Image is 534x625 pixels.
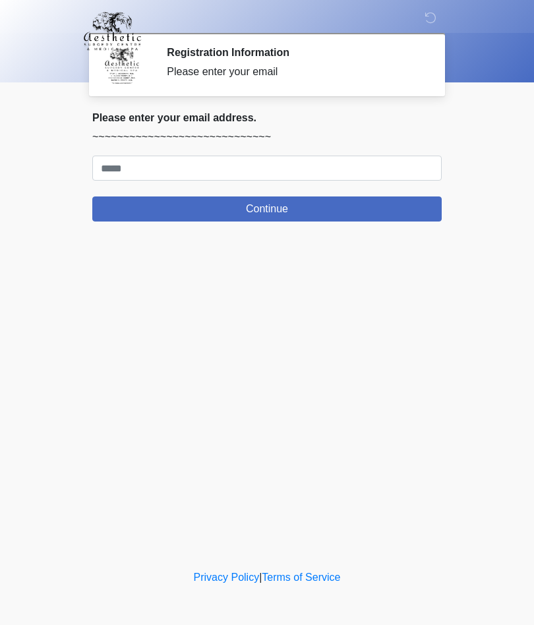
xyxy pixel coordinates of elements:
[92,111,442,124] h2: Please enter your email address.
[262,572,340,583] a: Terms of Service
[102,46,142,86] img: Agent Avatar
[92,196,442,222] button: Continue
[92,129,442,145] p: ~~~~~~~~~~~~~~~~~~~~~~~~~~~~~
[259,572,262,583] a: |
[79,10,146,52] img: Aesthetic Surgery Centre, PLLC Logo
[167,64,422,80] div: Please enter your email
[194,572,260,583] a: Privacy Policy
